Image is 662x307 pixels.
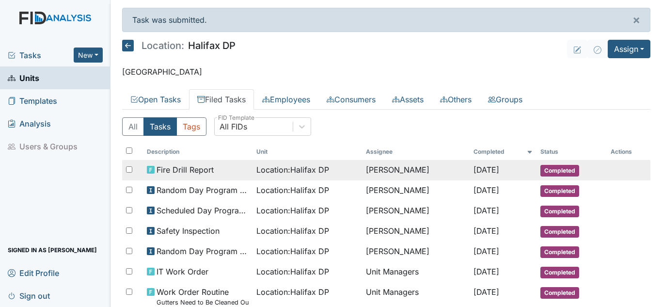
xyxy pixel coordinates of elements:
[8,242,97,258] span: Signed in as [PERSON_NAME]
[157,164,214,176] span: Fire Drill Report
[536,144,607,160] th: Toggle SortBy
[8,49,74,61] a: Tasks
[122,89,189,110] a: Open Tasks
[632,13,640,27] span: ×
[473,206,499,215] span: [DATE]
[362,160,469,180] td: [PERSON_NAME]
[473,246,499,256] span: [DATE]
[362,201,469,221] td: [PERSON_NAME]
[157,245,249,257] span: Random Day Program Inspection
[74,48,103,63] button: New
[473,185,499,195] span: [DATE]
[540,267,579,278] span: Completed
[473,267,499,276] span: [DATE]
[608,40,650,58] button: Assign
[157,286,249,307] span: Work Order Routine Gutters Need to Be Cleaned Out
[254,89,318,110] a: Employees
[432,89,480,110] a: Others
[540,165,579,177] span: Completed
[176,117,206,136] button: Tags
[8,93,57,108] span: Templates
[220,121,247,132] div: All FIDs
[143,144,252,160] th: Toggle SortBy
[8,288,50,303] span: Sign out
[473,165,499,175] span: [DATE]
[470,144,537,160] th: Toggle SortBy
[256,245,329,257] span: Location : Halifax DP
[473,226,499,236] span: [DATE]
[122,40,236,51] h5: Halifax DP
[122,8,650,32] div: Task was submitted.
[362,180,469,201] td: [PERSON_NAME]
[362,221,469,242] td: [PERSON_NAME]
[122,117,206,136] div: Type filter
[122,66,650,78] p: [GEOGRAPHIC_DATA]
[623,8,650,32] button: ×
[157,298,249,307] small: Gutters Need to Be Cleaned Out
[256,225,329,237] span: Location : Halifax DP
[157,205,249,216] span: Scheduled Day Program Inspection
[384,89,432,110] a: Assets
[256,184,329,196] span: Location : Halifax DP
[157,184,249,196] span: Random Day Program Inspection
[480,89,531,110] a: Groups
[157,266,208,277] span: IT Work Order
[8,265,59,280] span: Edit Profile
[540,206,579,217] span: Completed
[157,225,220,237] span: Safety Inspection
[473,287,499,297] span: [DATE]
[252,144,362,160] th: Toggle SortBy
[122,117,144,136] button: All
[607,144,650,160] th: Actions
[189,89,254,110] a: Filed Tasks
[8,116,51,131] span: Analysis
[362,144,469,160] th: Assignee
[256,286,329,298] span: Location : Halifax DP
[540,185,579,197] span: Completed
[318,89,384,110] a: Consumers
[540,226,579,238] span: Completed
[362,262,469,282] td: Unit Managers
[362,242,469,262] td: [PERSON_NAME]
[143,117,177,136] button: Tasks
[126,147,132,154] input: Toggle All Rows Selected
[256,266,329,277] span: Location : Halifax DP
[540,246,579,258] span: Completed
[540,287,579,299] span: Completed
[142,41,184,50] span: Location:
[256,164,329,176] span: Location : Halifax DP
[256,205,329,216] span: Location : Halifax DP
[8,70,39,85] span: Units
